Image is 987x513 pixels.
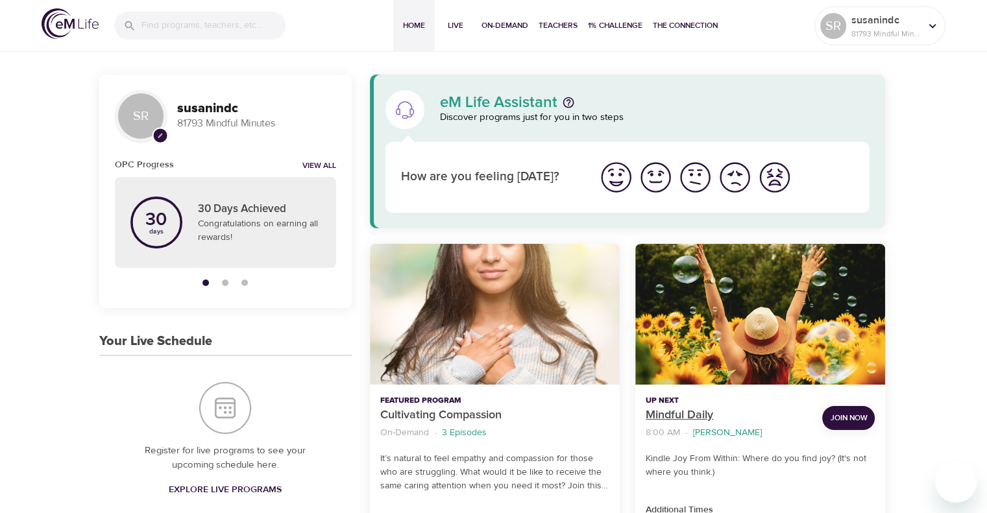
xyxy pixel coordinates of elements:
[115,90,167,142] div: SR
[715,158,755,197] button: I'm feeling bad
[755,158,794,197] button: I'm feeling worst
[646,395,812,407] p: Up Next
[440,110,870,125] p: Discover programs just for you in two steps
[440,19,471,32] span: Live
[302,161,336,172] a: View all notifications
[638,160,674,195] img: good
[596,158,636,197] button: I'm feeling great
[169,482,282,498] span: Explore Live Programs
[598,160,634,195] img: great
[646,407,812,424] p: Mindful Daily
[588,19,642,32] span: 1% Challenge
[653,19,718,32] span: The Connection
[635,244,885,385] button: Mindful Daily
[198,217,321,245] p: Congratulations on earning all rewards!
[398,19,430,32] span: Home
[646,452,875,479] p: Kindle Joy From Within: Where do you find joy? (It's not where you think.)
[693,426,762,440] p: [PERSON_NAME]
[125,444,326,473] p: Register for live programs to see your upcoming schedule here.
[677,160,713,195] img: ok
[820,13,846,39] div: SR
[380,407,609,424] p: Cultivating Compassion
[935,461,977,503] iframe: Button to launch messaging window
[380,395,609,407] p: Featured Program
[434,424,437,442] li: ·
[145,211,167,229] p: 30
[757,160,792,195] img: worst
[164,478,287,502] a: Explore Live Programs
[851,28,920,40] p: 81793 Mindful Minutes
[851,12,920,28] p: susanindc
[685,424,688,442] li: ·
[99,334,212,349] h3: Your Live Schedule
[42,8,99,39] img: logo
[481,19,528,32] span: On-Demand
[676,158,715,197] button: I'm feeling ok
[380,424,609,442] nav: breadcrumb
[380,426,429,440] p: On-Demand
[646,424,812,442] nav: breadcrumb
[717,160,753,195] img: bad
[830,411,867,425] span: Join Now
[198,201,321,218] p: 30 Days Achieved
[636,158,676,197] button: I'm feeling good
[370,244,620,385] button: Cultivating Compassion
[440,95,557,110] p: eM Life Assistant
[145,229,167,234] p: days
[199,382,251,434] img: Your Live Schedule
[141,12,286,40] input: Find programs, teachers, etc...
[115,158,174,172] h6: OPC Progress
[177,116,336,131] p: 81793 Mindful Minutes
[177,101,336,116] h3: susanindc
[442,426,487,440] p: 3 Episodes
[380,452,609,493] p: It’s natural to feel empathy and compassion for those who are struggling. What would it be like t...
[646,426,680,440] p: 8:00 AM
[401,168,581,187] p: How are you feeling [DATE]?
[822,406,875,430] button: Join Now
[539,19,578,32] span: Teachers
[395,99,415,120] img: eM Life Assistant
